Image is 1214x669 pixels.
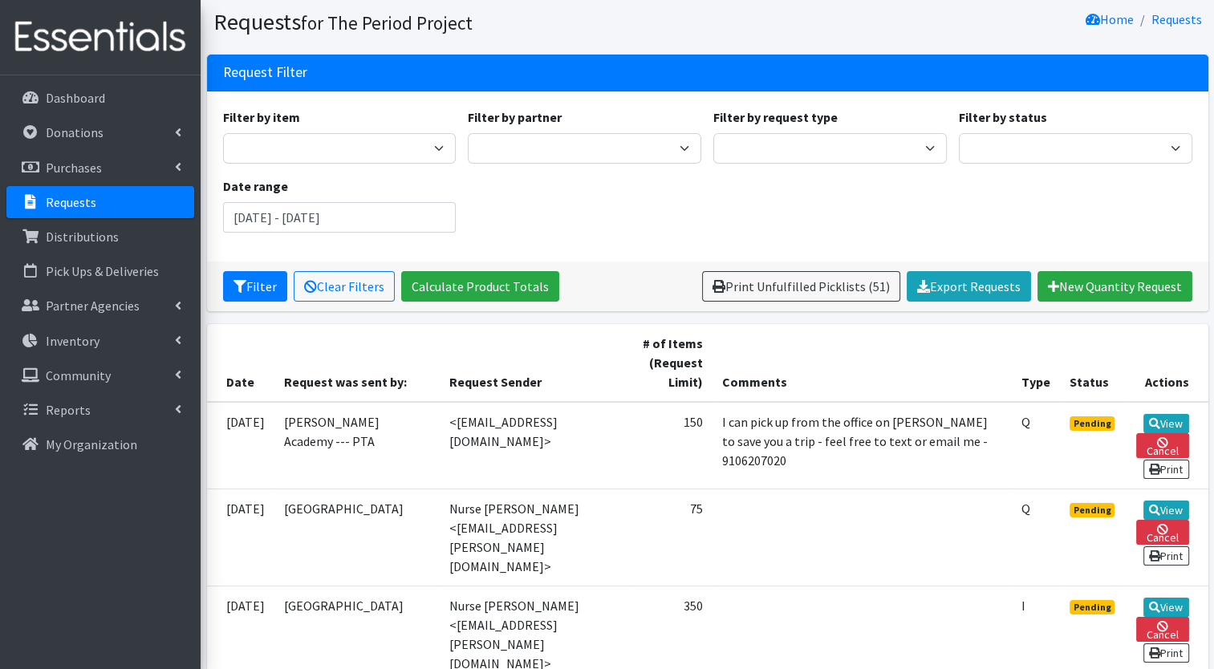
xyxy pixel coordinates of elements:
[46,90,105,106] p: Dashboard
[959,107,1047,127] label: Filter by status
[6,10,194,64] img: HumanEssentials
[46,229,119,245] p: Distributions
[213,8,702,36] h1: Requests
[1021,598,1025,614] abbr: Individual
[274,489,440,586] td: [GEOGRAPHIC_DATA]
[207,402,274,489] td: [DATE]
[46,436,137,452] p: My Organization
[1012,324,1060,402] th: Type
[6,325,194,357] a: Inventory
[713,402,1012,489] td: I can pick up from the office on [PERSON_NAME] to save you a trip - feel free to text or email me...
[6,428,194,460] a: My Organization
[713,107,838,127] label: Filter by request type
[223,202,457,233] input: January 1, 2011 - December 31, 2011
[46,333,99,349] p: Inventory
[632,324,713,402] th: # of Items (Request Limit)
[1143,598,1189,617] a: View
[207,489,274,586] td: [DATE]
[6,394,194,426] a: Reports
[1136,433,1188,458] a: Cancel
[1070,503,1115,517] span: Pending
[1151,11,1202,27] a: Requests
[632,402,713,489] td: 150
[1143,546,1189,566] a: Print
[1143,501,1189,520] a: View
[274,402,440,489] td: [PERSON_NAME] Academy --- PTA
[6,290,194,322] a: Partner Agencies
[702,271,900,302] a: Print Unfulfilled Picklists (51)
[6,359,194,391] a: Community
[46,298,140,314] p: Partner Agencies
[223,176,288,196] label: Date range
[46,194,96,210] p: Requests
[1136,520,1188,545] a: Cancel
[46,367,111,383] p: Community
[401,271,559,302] a: Calculate Product Totals
[207,324,274,402] th: Date
[1070,600,1115,614] span: Pending
[440,324,632,402] th: Request Sender
[294,271,395,302] a: Clear Filters
[632,489,713,586] td: 75
[6,116,194,148] a: Donations
[1060,324,1127,402] th: Status
[440,489,632,586] td: Nurse [PERSON_NAME] <[EMAIL_ADDRESS][PERSON_NAME][DOMAIN_NAME]>
[6,152,194,184] a: Purchases
[46,402,91,418] p: Reports
[46,124,104,140] p: Donations
[440,402,632,489] td: <[EMAIL_ADDRESS][DOMAIN_NAME]>
[1143,414,1189,433] a: View
[907,271,1031,302] a: Export Requests
[1143,460,1189,479] a: Print
[223,271,287,302] button: Filter
[1136,617,1188,642] a: Cancel
[301,11,473,34] small: for The Period Project
[6,82,194,114] a: Dashboard
[1021,414,1030,430] abbr: Quantity
[1086,11,1134,27] a: Home
[1021,501,1030,517] abbr: Quantity
[1037,271,1192,302] a: New Quantity Request
[6,221,194,253] a: Distributions
[274,324,440,402] th: Request was sent by:
[713,324,1012,402] th: Comments
[46,160,102,176] p: Purchases
[46,263,159,279] p: Pick Ups & Deliveries
[223,107,300,127] label: Filter by item
[6,255,194,287] a: Pick Ups & Deliveries
[223,64,307,81] h3: Request Filter
[1143,643,1189,663] a: Print
[1070,416,1115,431] span: Pending
[1127,324,1208,402] th: Actions
[468,107,562,127] label: Filter by partner
[6,186,194,218] a: Requests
